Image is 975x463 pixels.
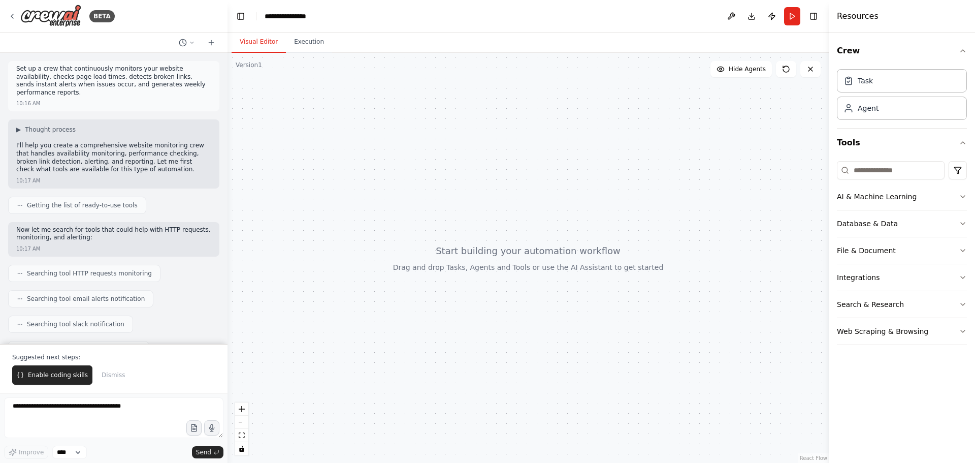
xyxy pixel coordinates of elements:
[729,65,766,73] span: Hide Agents
[837,299,904,310] div: Search & Research
[837,210,967,237] button: Database & Data
[858,103,879,113] div: Agent
[16,100,40,107] div: 10:16 AM
[16,142,211,173] p: I'll help you create a comprehensive website monitoring crew that handles availability monitoring...
[710,61,772,77] button: Hide Agents
[16,245,40,253] div: 10:17 AM
[837,10,879,22] h4: Resources
[837,272,880,283] div: Integrations
[27,269,152,277] span: Searching tool HTTP requests monitoring
[12,353,215,361] p: Suggested next steps:
[16,65,211,97] p: Set up a crew that continuously monitors your website availability, checks page load times, detec...
[837,264,967,291] button: Integrations
[286,32,332,53] button: Execution
[837,129,967,157] button: Tools
[175,37,199,49] button: Switch to previous chat
[96,365,130,385] button: Dismiss
[27,295,145,303] span: Searching tool email alerts notification
[16,177,40,184] div: 10:17 AM
[837,157,967,353] div: Tools
[235,416,248,429] button: zoom out
[16,226,211,242] p: Now let me search for tools that could help with HTTP requests, monitoring, and alerting:
[89,10,115,22] div: BETA
[25,126,76,134] span: Thought process
[837,219,898,229] div: Database & Data
[837,326,928,336] div: Web Scraping & Browsing
[837,318,967,345] button: Web Scraping & Browsing
[236,61,262,69] div: Version 1
[16,126,76,134] button: ▶Thought process
[204,420,219,436] button: Click to speak your automation idea
[235,429,248,442] button: fit view
[27,201,138,209] span: Getting the list of ready-to-use tools
[196,448,211,456] span: Send
[837,237,967,264] button: File & Document
[28,371,88,379] span: Enable coding skills
[806,9,821,23] button: Hide right sidebar
[837,183,967,210] button: AI & Machine Learning
[234,9,248,23] button: Hide left sidebar
[858,76,873,86] div: Task
[102,371,125,379] span: Dismiss
[800,455,827,461] a: React Flow attribution
[837,245,896,256] div: File & Document
[265,11,306,21] nav: breadcrumb
[837,65,967,128] div: Crew
[837,291,967,318] button: Search & Research
[235,403,248,455] div: React Flow controls
[235,403,248,416] button: zoom in
[12,365,92,385] button: Enable coding skills
[4,446,48,459] button: Improve
[232,32,286,53] button: Visual Editor
[203,37,219,49] button: Start a new chat
[20,5,81,27] img: Logo
[186,420,202,436] button: Upload files
[837,192,917,202] div: AI & Machine Learning
[16,126,21,134] span: ▶
[19,448,44,456] span: Improve
[27,320,124,328] span: Searching tool slack notification
[235,442,248,455] button: toggle interactivity
[837,37,967,65] button: Crew
[192,446,223,458] button: Send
